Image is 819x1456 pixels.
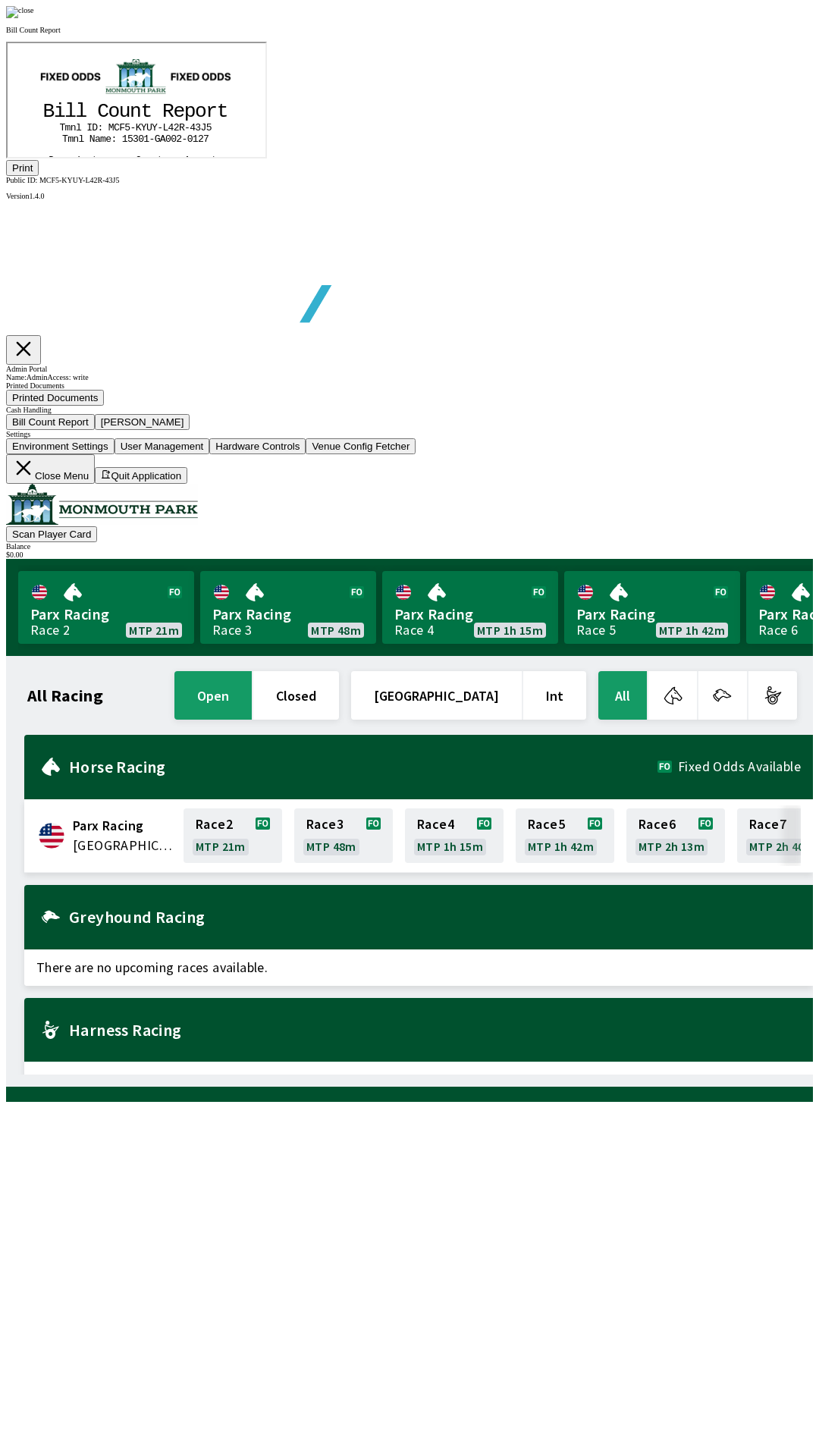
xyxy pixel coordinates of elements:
[161,80,167,91] tspan: 4
[118,80,124,91] tspan: 5
[133,57,146,80] tspan: t
[177,57,189,80] tspan: p
[598,671,647,720] button: All
[6,381,813,390] div: Printed Documents
[180,90,186,102] tspan: 0
[93,90,99,102] tspan: m
[6,438,115,454] button: Environment Settings
[394,604,546,624] span: Parx Racing
[417,840,483,852] span: MTP 1h 15m
[41,200,476,360] img: global tote logo
[639,840,704,852] span: MTP 2h 13m
[382,571,558,644] a: Parx RacingRace 4MTP 1h 15m
[58,112,64,124] tspan: o
[311,624,361,636] span: MTP 48m
[87,90,93,102] tspan: a
[144,80,150,91] tspan: Y
[123,80,129,91] tspan: -
[209,57,221,80] tspan: t
[158,90,164,102] tspan: 0
[111,57,124,80] tspan: u
[155,80,162,91] tspan: L
[52,80,58,91] tspan: T
[6,542,813,551] div: Balance
[71,90,77,102] tspan: l
[199,57,211,80] tspan: r
[196,818,233,830] span: Race 2
[639,818,676,830] span: Race 6
[95,467,187,484] button: Quit Application
[477,624,543,636] span: MTP 1h 15m
[85,112,91,124] tspan: t
[6,26,813,34] p: Bill Count Report
[139,112,145,124] tspan: u
[101,80,107,91] tspan: M
[6,42,267,158] iframe: ReportvIEWER
[528,840,594,852] span: MTP 1h 42m
[68,57,80,80] tspan: l
[678,761,801,773] span: Fixed Odds Available
[188,80,194,91] tspan: 3
[30,604,182,624] span: Parx Racing
[185,90,191,102] tspan: 1
[120,90,126,102] tspan: 5
[69,761,657,773] h2: Horse Racing
[212,624,252,636] div: Race 3
[166,80,172,91] tspan: 2
[122,57,134,80] tspan: n
[163,90,169,102] tspan: 0
[6,430,813,438] div: Settings
[95,414,190,430] button: [PERSON_NAME]
[528,818,565,830] span: Race 5
[6,373,813,381] div: Name: Admin Access: write
[6,160,39,176] button: Print
[253,671,339,720] button: closed
[199,80,205,91] tspan: 5
[136,90,143,102] tspan: 1
[177,80,183,91] tspan: -
[149,112,155,124] tspan: t
[41,112,47,124] tspan: D
[212,604,364,624] span: Parx Racing
[306,438,416,454] button: Venue Config Fetcher
[199,112,205,124] tspan: n
[73,836,174,855] span: United States
[27,689,103,701] h1: All Racing
[24,1062,813,1098] span: There are no upcoming races available.
[79,112,85,124] tspan: a
[174,90,180,102] tspan: -
[46,57,58,80] tspan: i
[147,90,153,102] tspan: G
[85,80,91,91] tspan: D
[104,90,110,102] tspan: :
[177,112,183,124] tspan: A
[111,80,118,91] tspan: F
[149,80,155,91] tspan: -
[576,604,728,624] span: Parx Racing
[52,112,58,124] tspan: n
[68,80,74,91] tspan: l
[6,414,95,430] button: Bill Count Report
[187,57,199,80] tspan: o
[144,112,150,124] tspan: n
[128,112,134,124] tspan: C
[169,90,175,102] tspan: 2
[196,90,202,102] tspan: 7
[129,624,179,636] span: MTP 21m
[184,808,282,863] a: Race2MTP 21m
[6,484,198,525] img: venue logo
[36,57,48,80] tspan: B
[82,90,88,102] tspan: N
[576,624,616,636] div: Race 5
[69,1024,801,1036] h2: Harness Racing
[6,6,34,18] img: close
[89,57,102,80] tspan: C
[60,90,66,102] tspan: m
[6,454,95,484] button: Close Menu
[417,818,454,830] span: Race 4
[294,808,393,863] a: Race3MTP 48m
[749,840,815,852] span: MTP 2h 40m
[394,624,434,636] div: Race 4
[405,808,504,863] a: Race4MTP 1h 15m
[516,808,614,863] a: Race5MTP 1h 42m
